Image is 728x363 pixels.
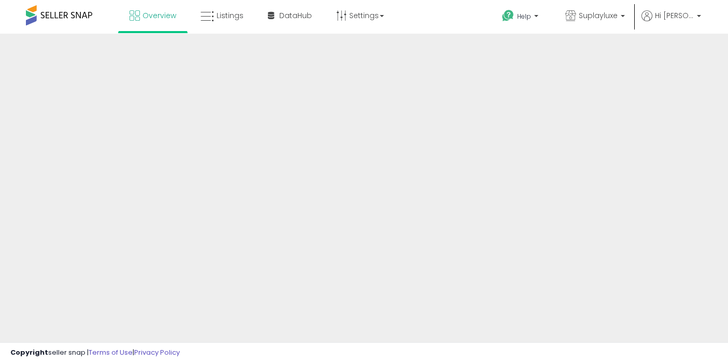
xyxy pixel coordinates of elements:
[217,10,244,21] span: Listings
[517,12,531,21] span: Help
[655,10,694,21] span: Hi [PERSON_NAME]
[10,347,48,357] strong: Copyright
[494,2,549,34] a: Help
[279,10,312,21] span: DataHub
[10,348,180,358] div: seller snap | |
[89,347,133,357] a: Terms of Use
[579,10,618,21] span: Suplayluxe
[641,10,701,34] a: Hi [PERSON_NAME]
[142,10,176,21] span: Overview
[134,347,180,357] a: Privacy Policy
[502,9,515,22] i: Get Help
